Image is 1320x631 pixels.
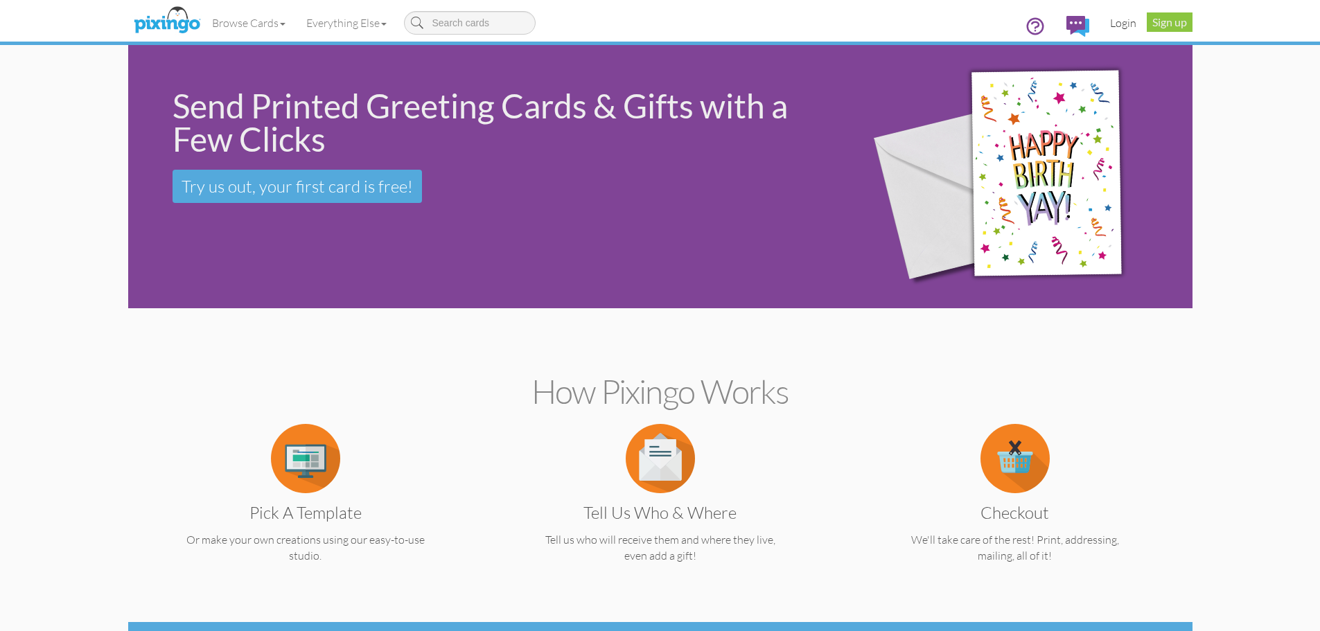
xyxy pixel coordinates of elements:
h3: Tell us Who & Where [520,504,800,522]
a: Tell us Who & Where Tell us who will receive them and where they live, even add a gift! [510,450,811,564]
input: Search cards [404,11,536,35]
p: We'll take care of the rest! Print, addressing, mailing, all of it! [865,532,1165,564]
a: Try us out, your first card is free! [173,170,422,203]
a: Sign up [1147,12,1193,32]
img: comments.svg [1066,16,1089,37]
p: Or make your own creations using our easy-to-use studio. [155,532,456,564]
a: Checkout We'll take care of the rest! Print, addressing, mailing, all of it! [865,450,1165,564]
img: item.alt [626,424,695,493]
h3: Pick a Template [166,504,446,522]
div: Send Printed Greeting Cards & Gifts with a Few Clicks [173,89,827,156]
h3: Checkout [875,504,1155,522]
p: Tell us who will receive them and where they live, even add a gift! [510,532,811,564]
h2: How Pixingo works [152,373,1168,410]
img: item.alt [980,424,1050,493]
a: Pick a Template Or make your own creations using our easy-to-use studio. [155,450,456,564]
img: 942c5090-71ba-4bfc-9a92-ca782dcda692.png [849,26,1183,328]
a: Browse Cards [202,6,296,40]
span: Try us out, your first card is free! [182,176,413,197]
img: pixingo logo [130,3,204,38]
img: item.alt [271,424,340,493]
a: Login [1100,6,1147,40]
a: Everything Else [296,6,397,40]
